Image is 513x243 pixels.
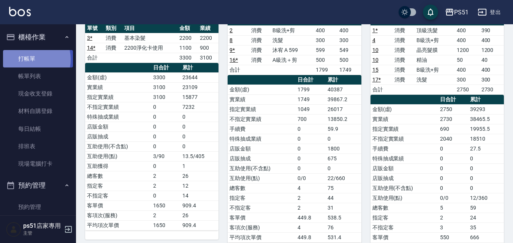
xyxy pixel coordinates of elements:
td: 0 [468,163,504,173]
td: 909.4 [180,220,218,230]
td: 消費 [393,45,415,55]
td: 550 [438,232,468,242]
table: a dense table [228,75,361,243]
td: 手續費 [228,124,296,134]
td: 總客數 [228,183,296,193]
td: 549 [337,45,361,55]
a: 現場電腦打卡 [3,155,73,172]
td: 店販抽成 [370,173,439,183]
td: 店販金額 [228,144,296,154]
td: 1749 [296,94,326,104]
h5: ps51店家專用 [23,222,62,230]
td: 300 [337,35,361,45]
td: 指定實業績 [370,124,439,134]
td: 1800 [326,144,361,154]
td: 2750 [438,104,468,114]
td: 0 [296,163,326,173]
th: 金額 [177,24,198,33]
td: 31 [326,203,361,213]
td: 實業績 [370,114,439,124]
td: 指定客 [228,193,296,203]
td: 1 [180,161,218,171]
th: 日合計 [296,75,326,85]
td: 1749 [337,65,361,75]
td: 35 [468,223,504,232]
td: 消費 [393,25,415,35]
td: 不指定實業績 [228,114,296,124]
td: 26 [180,210,218,220]
a: 10 [372,57,378,63]
th: 日合計 [438,95,468,105]
td: 0 [468,154,504,163]
td: 3300 [151,72,180,82]
td: 1650 [151,201,180,210]
td: 400 [480,65,504,75]
th: 累計 [468,95,504,105]
td: 消費 [249,25,271,35]
th: 項目 [122,24,177,33]
td: 消費 [104,43,122,53]
td: 平均項次單價 [228,232,296,242]
td: 0/0 [296,173,326,183]
td: 不指定實業績 [370,134,439,144]
td: 不指定客 [228,203,296,213]
td: 0 [326,134,361,144]
td: 0 [296,124,326,134]
td: 3 [438,223,468,232]
td: 客項次(服務) [228,223,296,232]
p: 主管 [23,230,62,237]
th: 單號 [85,24,104,33]
td: 互助使用(點) [228,173,296,183]
td: 13.5/405 [180,151,218,161]
td: 538.5 [326,213,361,223]
td: 不指定客 [370,223,439,232]
td: 合計 [228,65,249,75]
td: 互助使用(不含點) [85,141,151,151]
td: 消費 [393,35,415,45]
td: 手續費 [370,144,439,154]
td: 449.8 [296,213,326,223]
td: 0 [151,132,180,141]
td: 店販抽成 [85,132,151,141]
td: 消費 [249,45,271,55]
td: 40387 [326,85,361,94]
td: 金額(虛) [228,85,296,94]
td: 2750 [455,85,479,94]
td: 900 [198,43,218,53]
td: 12/360 [468,193,504,203]
td: 27.5 [468,144,504,154]
td: 互助使用(點) [85,151,151,161]
td: 不指定實業績 [85,102,151,112]
td: 特殊抽成業績 [370,154,439,163]
td: 互助獲得 [85,161,151,171]
td: 0 [438,173,468,183]
td: 互助使用(不含點) [228,163,296,173]
td: 2 [151,181,180,191]
a: 每日結帳 [3,120,73,138]
td: 指定客 [85,181,151,191]
td: 39867.2 [326,94,361,104]
td: 0 [151,161,180,171]
td: 39293 [468,104,504,114]
td: 2 [151,171,180,181]
td: 指定實業績 [85,92,151,102]
td: 不指定客 [85,191,151,201]
td: 0 [151,102,180,112]
td: 400 [455,65,479,75]
td: 15877 [180,92,218,102]
td: 24 [468,213,504,223]
td: 2730 [438,114,468,124]
td: 消費 [104,33,122,43]
td: A級洗＋剪 [271,55,314,65]
td: 700 [296,114,326,124]
td: 2 [151,210,180,220]
td: 400 [455,25,479,35]
table: a dense table [228,16,361,75]
td: B級洗+剪 [415,65,455,75]
td: 消費 [393,65,415,75]
td: 合計 [85,53,104,63]
td: 合計 [370,85,393,94]
td: 洗髮 [415,75,455,85]
td: 0 [438,183,468,193]
td: 總客數 [370,203,439,213]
